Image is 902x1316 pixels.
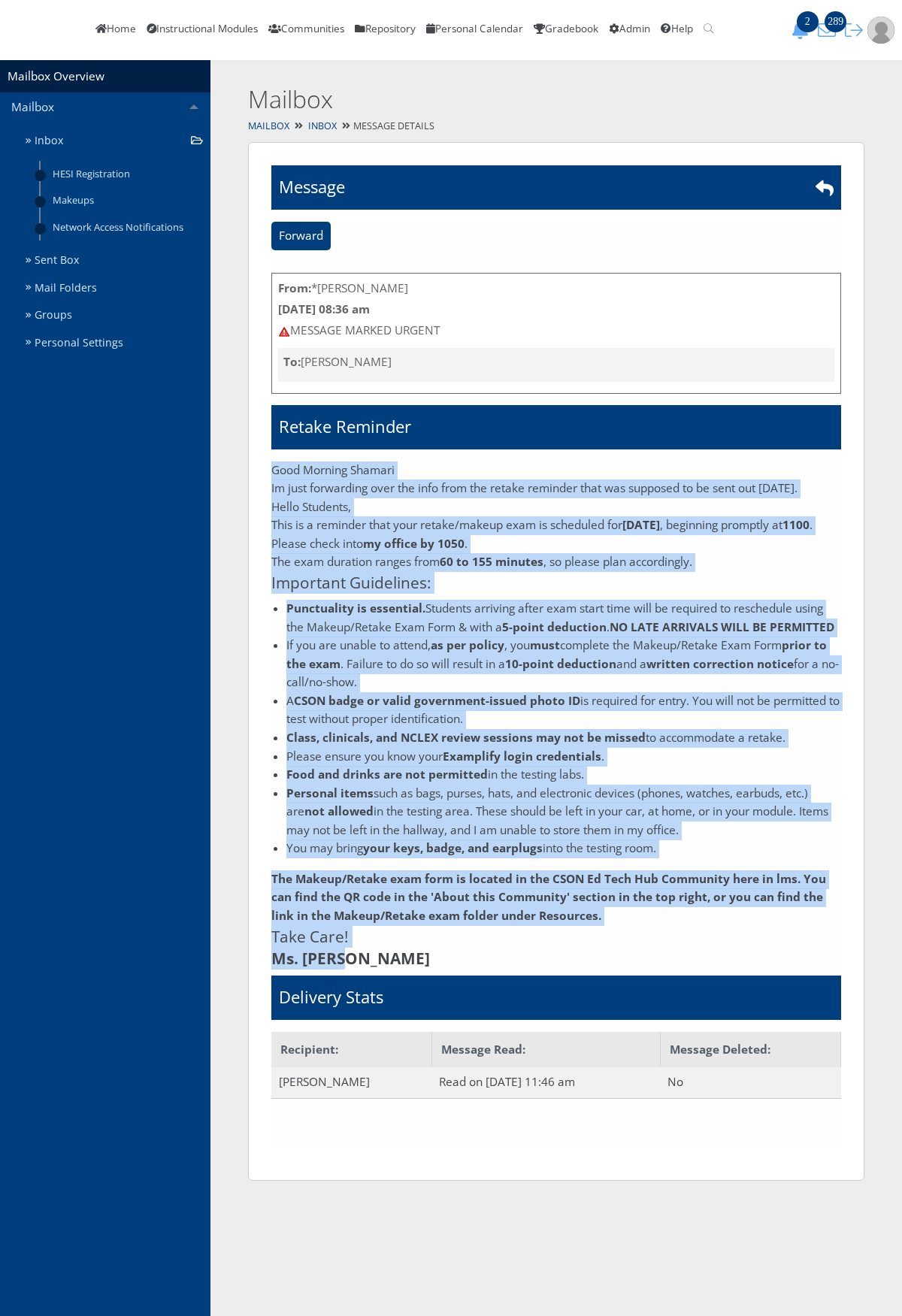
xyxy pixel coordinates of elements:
td: [PERSON_NAME] [271,1067,431,1099]
strong: must [530,637,560,653]
strong: Examplify login credentials [443,749,601,764]
strong: my office by 1050 [363,536,465,552]
a: Network Access Notifications [41,214,210,241]
strong: 10-point deduction [505,656,616,672]
td: Read on [DATE] 11:46 am [431,1067,660,1099]
li: If you are unable to attend, , you complete the Makeup/Retake Exam Form . Failure to do so will r... [286,637,841,692]
li: Please ensure you know your . [286,748,841,767]
strong: Class, clinicals, and NCLEX review sessions may not be missed [286,730,646,746]
p: Im just forwarding over the info from the retake reminder that was supposed to be sent out [DATE]. [271,480,841,498]
strong: CSON badge or valid government-issued photo ID [294,693,580,709]
a: Mailbox [248,119,289,132]
li: Students arriving after exam start time will be required to reschedule using the Makeup/Retake Ex... [286,600,841,637]
input: Forward [271,222,331,250]
li: such as bags, purses, hats, and electronic devices (phones, watches, earbuds, etc.) are in the te... [286,785,841,840]
strong: your keys, badge, and earplugs [363,840,543,856]
td: Recipient: [271,1032,431,1067]
div: *[PERSON_NAME] [278,280,834,301]
p: Hello Students, [271,498,841,517]
h1: Retake Reminder [279,415,411,438]
strong: 1100 [782,517,810,533]
div: Message Details [210,116,902,138]
img: user-profile-default-picture.png [867,17,894,44]
i: Go Back [816,179,834,197]
strong: Ms. [PERSON_NAME] [271,948,430,969]
h3: Take Care! [271,926,841,970]
a: Sent Box [20,247,210,274]
a: 2 [786,21,813,37]
strong: 5-point deduction [502,619,607,635]
p: The exam duration ranges from , so please plan accordingly. [271,553,841,572]
strong: as per policy [431,637,504,653]
strong: Punctuality is essential. [286,601,425,616]
p: This is a reminder that your retake/makeup exam is scheduled for , beginning promptly at . Please... [271,516,841,553]
a: Inbox [20,127,210,155]
li: to accommodate a retake. [286,729,841,748]
strong: From: [278,280,311,296]
a: Inbox [308,119,337,132]
button: 289 [813,21,840,39]
a: Groups [20,301,210,329]
a: Makeups [41,187,210,213]
span: 289 [825,11,846,32]
div: MESSAGE MARKED URGENT [278,322,834,343]
strong: not allowed [304,803,374,819]
strong: [DATE] 08:36 am [278,301,370,317]
strong: Food and drinks are not permitted [286,767,488,782]
a: Mail Folders [20,274,210,301]
div: [PERSON_NAME] [278,348,834,382]
strong: [DATE] [622,517,660,533]
h1: Delivery Stats [279,985,383,1009]
strong: To: [283,354,301,370]
span: 2 [797,11,819,32]
a: HESI Registration [41,161,210,187]
a: Personal Settings [20,328,210,356]
strong: 60 to 155 minutes [440,554,543,570]
p: Good Morning Shamari [271,461,841,480]
h2: Mailbox [248,83,739,116]
a: Mailbox Overview [8,68,104,84]
td: Message Read: [431,1032,660,1067]
strong: The Makeup/Retake exam form is located in the CSON Ed Tech Hub Community here in lms. You can fin... [271,871,826,924]
li: You may bring into the testing room. [286,840,841,858]
strong: written correction notice [646,656,794,672]
strong: NO LATE ARRIVALS WILL BE PERMITTED [610,619,834,635]
img: urgent.png [278,325,290,337]
button: 2 [786,21,813,39]
li: in the testing labs. [286,766,841,785]
h3: Important Guidelines: [271,572,841,594]
td: No [660,1067,840,1099]
strong: prior to the exam [286,637,827,672]
h1: Message [279,175,345,198]
td: Message Deleted: [660,1032,840,1067]
li: A is required for entry. You will not be permitted to test without proper identification. [286,692,841,729]
strong: Personal items [286,785,374,801]
a: 289 [813,21,840,37]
